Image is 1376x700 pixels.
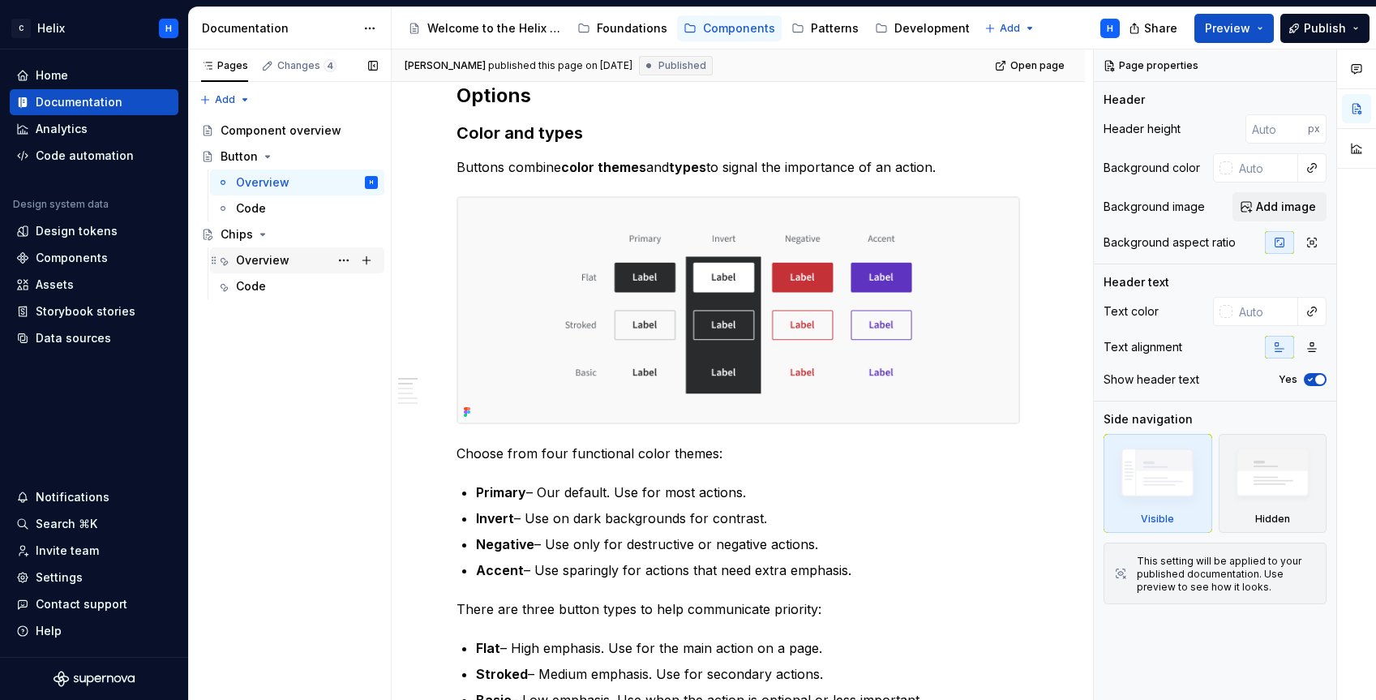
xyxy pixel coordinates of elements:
p: Buttons combine and to signal the importance of an action. [457,157,1020,177]
span: Publish [1304,20,1346,37]
div: This setting will be applied to your published documentation. Use preview to see how it looks. [1137,555,1316,594]
a: Home [10,62,178,88]
div: Invite team [36,543,99,559]
p: px [1308,122,1320,135]
strong: types [669,159,706,175]
p: Choose from four functional color themes: [457,444,1020,463]
div: Code [236,200,266,217]
div: Background aspect ratio [1104,234,1236,251]
input: Auto [1232,297,1298,326]
span: Preview [1205,20,1250,37]
a: Foundations [571,15,674,41]
a: Component overview [195,118,384,144]
span: Share [1144,20,1177,37]
div: Storybook stories [36,303,135,320]
div: Welcome to the Helix Design System [427,20,561,37]
h2: Options [457,83,1020,109]
div: Header height [1104,121,1181,137]
strong: Invert [476,510,514,526]
button: Add image [1232,192,1327,221]
div: Home [36,67,68,84]
div: Foundations [597,20,667,37]
p: – Medium emphasis. Use for secondary actions. [476,664,1020,684]
a: Chips [195,221,384,247]
strong: Color and types [457,123,583,143]
div: Page tree [401,12,976,45]
strong: Flat [476,640,500,656]
div: Page tree [195,118,384,299]
div: Visible [1104,434,1212,533]
div: Chips [221,226,253,243]
div: Components [36,250,108,266]
a: Invite team [10,538,178,564]
a: Welcome to the Helix Design System [401,15,568,41]
div: Header [1104,92,1145,108]
button: Share [1121,14,1188,43]
div: Overview [236,174,289,191]
div: Background image [1104,199,1205,215]
div: Search ⌘K [36,516,97,532]
p: There are three button types to help communicate priority: [457,599,1020,619]
div: Side navigation [1104,411,1193,427]
a: Design tokens [10,218,178,244]
a: Analytics [10,116,178,142]
img: 4b4f8bae-bfa9-4cfd-8cee-b4283f6fd50b.png [457,197,1019,423]
div: Design tokens [36,223,118,239]
span: [PERSON_NAME] [405,59,486,72]
a: Components [677,15,782,41]
a: Open page [990,54,1072,77]
strong: Stroked [476,666,528,682]
p: – Use on dark backgrounds for contrast. [476,509,1020,528]
button: Notifications [10,484,178,510]
div: Data sources [36,330,111,346]
button: Help [10,618,178,644]
div: Header text [1104,274,1169,290]
span: Add [215,93,235,106]
div: Hidden [1255,513,1290,526]
p: – Our default. Use for most actions. [476,483,1020,502]
span: Open page [1010,59,1065,72]
a: Settings [10,565,178,590]
a: Assets [10,272,178,298]
a: Patterns [785,15,865,41]
div: Assets [36,277,74,293]
p: – Use sparingly for actions that need extra emphasis. [476,560,1020,580]
p: – High emphasis. Use for the main action on a page. [476,638,1020,658]
a: Code [210,195,384,221]
div: Component overview [221,122,341,139]
strong: Negative [476,536,534,552]
div: Code [236,278,266,294]
p: – Use only for destructive or negative actions. [476,535,1020,554]
span: Published [658,59,706,72]
a: Overview [210,247,384,273]
input: Auto [1232,153,1298,183]
div: Changes [277,59,336,72]
input: Auto [1245,114,1308,144]
div: Development [894,20,970,37]
div: Design system data [13,198,109,211]
a: OverviewH [210,170,384,195]
div: Background color [1104,160,1200,176]
svg: Supernova Logo [54,671,135,687]
div: Analytics [36,121,88,137]
div: Code automation [36,148,134,164]
a: Development [868,15,976,41]
div: Pages [201,59,248,72]
div: Button [221,148,258,165]
div: C [11,19,31,38]
div: Visible [1141,513,1174,526]
span: Add image [1256,199,1316,215]
a: Storybook stories [10,298,178,324]
div: Contact support [36,596,127,612]
div: Documentation [36,94,122,110]
a: Code [210,273,384,299]
button: Add [979,17,1040,40]
div: Settings [36,569,83,586]
div: H [370,174,373,191]
div: Patterns [811,20,859,37]
div: H [165,22,172,35]
a: Components [10,245,178,271]
button: Add [195,88,255,111]
div: Text alignment [1104,339,1182,355]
